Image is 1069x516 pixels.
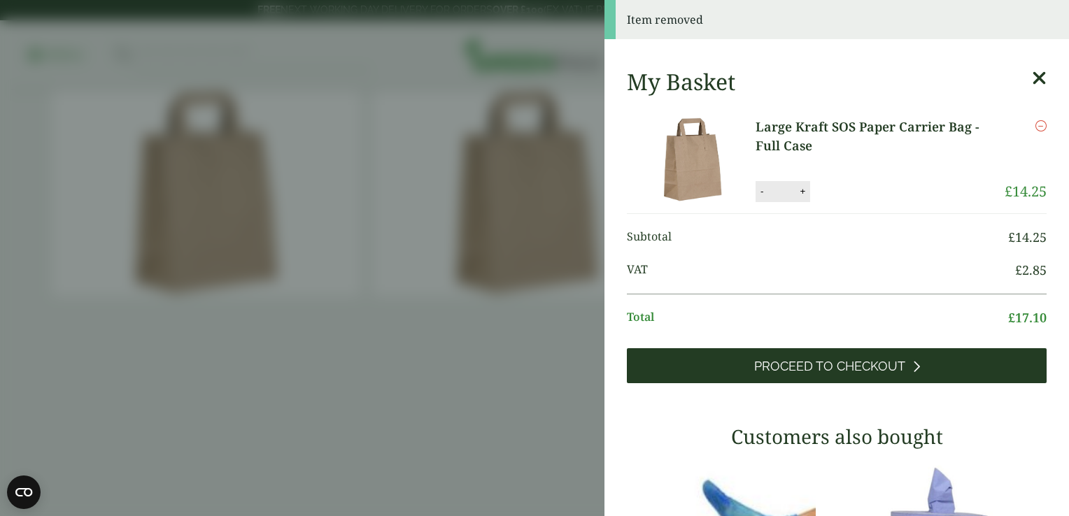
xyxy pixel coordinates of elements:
bdi: 17.10 [1008,309,1047,326]
span: Subtotal [627,228,1008,247]
span: VAT [627,261,1015,280]
button: + [795,185,809,197]
span: £ [1008,309,1015,326]
a: Remove this item [1035,117,1047,134]
bdi: 14.25 [1005,182,1047,201]
img: Large Kraft SOS Paper Carrier Bag-Full Case-0 [630,117,756,201]
span: £ [1005,182,1012,201]
bdi: 2.85 [1015,261,1047,278]
h2: My Basket [627,69,735,95]
a: Proceed to Checkout [627,348,1047,383]
button: - [756,185,767,197]
span: Proceed to Checkout [754,359,905,374]
span: Total [627,308,1008,327]
a: Large Kraft SOS Paper Carrier Bag - Full Case [756,117,1005,155]
span: £ [1015,261,1022,278]
bdi: 14.25 [1008,229,1047,245]
span: £ [1008,229,1015,245]
h3: Customers also bought [627,425,1047,449]
button: Open CMP widget [7,475,41,509]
